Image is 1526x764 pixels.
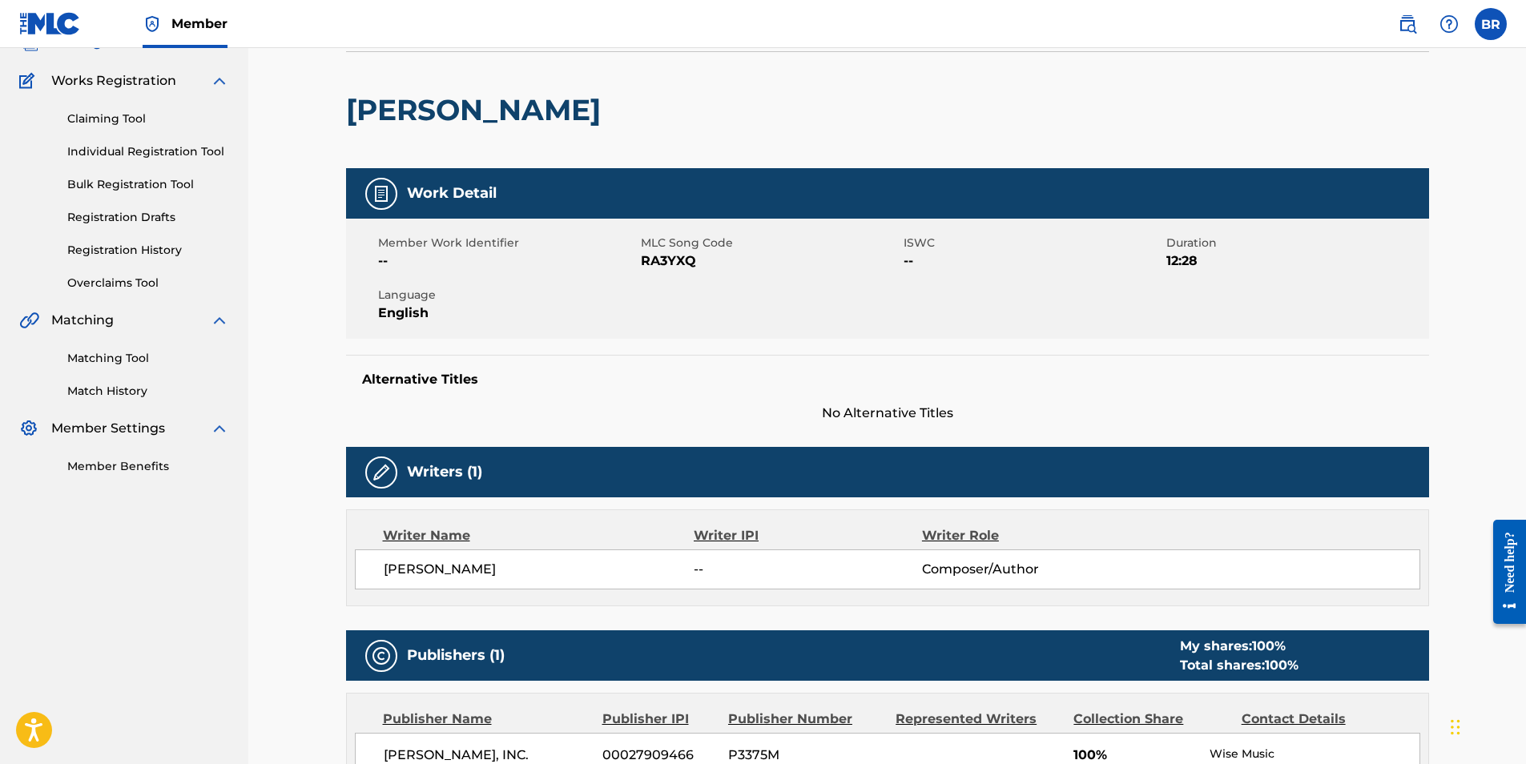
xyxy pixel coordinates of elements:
[641,235,900,251] span: MLC Song Code
[372,184,391,203] img: Work Detail
[67,242,229,259] a: Registration History
[1475,8,1507,40] div: User Menu
[378,235,637,251] span: Member Work Identifier
[19,419,38,438] img: Member Settings
[1180,656,1299,675] div: Total shares:
[922,526,1129,545] div: Writer Role
[728,710,884,729] div: Publisher Number
[51,71,176,90] span: Works Registration
[210,311,229,330] img: expand
[641,251,900,271] span: RA3YXQ
[51,311,114,330] span: Matching
[904,251,1162,271] span: --
[1451,703,1460,751] div: Drag
[1166,235,1425,251] span: Duration
[51,419,165,438] span: Member Settings
[67,209,229,226] a: Registration Drafts
[1439,14,1459,34] img: help
[922,560,1129,579] span: Composer/Author
[19,12,81,35] img: MLC Logo
[407,646,505,665] h5: Publishers (1)
[1210,746,1419,762] p: Wise Music
[143,14,162,34] img: Top Rightsholder
[1433,8,1465,40] div: Help
[602,710,716,729] div: Publisher IPI
[1481,508,1526,637] iframe: Resource Center
[1242,710,1397,729] div: Contact Details
[1252,638,1286,653] span: 100 %
[67,176,229,193] a: Bulk Registration Tool
[372,463,391,482] img: Writers
[896,710,1061,729] div: Represented Writers
[384,560,695,579] span: [PERSON_NAME]
[1391,8,1423,40] a: Public Search
[378,251,637,271] span: --
[1446,687,1526,764] iframe: Chat Widget
[1398,14,1417,34] img: search
[372,646,391,665] img: Publishers
[19,71,40,90] img: Works Registration
[67,275,229,292] a: Overclaims Tool
[1180,637,1299,656] div: My shares:
[407,463,482,481] h5: Writers (1)
[904,235,1162,251] span: ISWC
[210,71,229,90] img: expand
[67,350,229,367] a: Matching Tool
[19,33,102,52] a: CatalogCatalog
[67,111,229,127] a: Claiming Tool
[383,526,695,545] div: Writer Name
[378,304,637,323] span: English
[1166,251,1425,271] span: 12:28
[171,14,227,33] span: Member
[694,560,921,579] span: --
[1073,710,1229,729] div: Collection Share
[362,372,1413,388] h5: Alternative Titles
[19,311,39,330] img: Matching
[67,458,229,475] a: Member Benefits
[210,419,229,438] img: expand
[378,287,637,304] span: Language
[67,143,229,160] a: Individual Registration Tool
[346,404,1429,423] span: No Alternative Titles
[407,184,497,203] h5: Work Detail
[1265,657,1299,673] span: 100 %
[694,526,922,545] div: Writer IPI
[383,710,590,729] div: Publisher Name
[67,383,229,400] a: Match History
[346,92,609,128] h2: [PERSON_NAME]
